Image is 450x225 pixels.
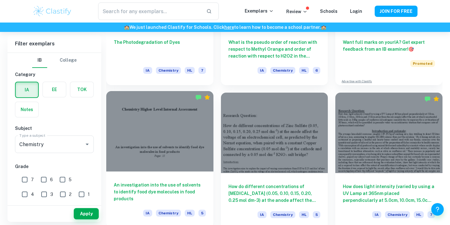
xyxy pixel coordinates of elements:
[69,176,72,183] span: 5
[15,102,38,117] button: Notes
[320,9,337,14] a: Schools
[31,191,34,198] span: 4
[69,191,72,198] span: 2
[32,53,47,68] button: IB
[224,25,234,30] a: here
[98,3,201,20] input: Search for any exemplars...
[43,82,66,97] button: EE
[257,211,267,218] span: IA
[424,96,431,102] img: Marked
[350,9,362,14] a: Login
[286,8,307,15] p: Review
[270,211,295,218] span: Chemistry
[143,67,152,74] span: IA
[343,39,435,53] h6: Want full marks on your IA ? Get expert feedback from an IB examiner!
[375,6,417,17] button: JOIN FOR FREE
[60,53,77,68] button: College
[408,47,414,52] span: 🎯
[15,163,94,170] h6: Grade
[431,203,444,216] button: Help and Feedback
[313,211,320,218] span: 5
[15,125,94,132] h6: Subject
[299,211,309,218] span: HL
[114,39,206,59] h6: The Photodegradation of Dyes
[16,82,38,97] button: IA
[156,210,181,217] span: Chemistry
[414,211,424,218] span: HL
[74,208,99,219] button: Apply
[50,191,53,198] span: 3
[7,35,101,53] h6: Filter exemplars
[185,210,195,217] span: HL
[410,60,435,67] span: Promoted
[427,211,435,218] span: 7
[195,94,202,100] img: Marked
[343,183,435,204] h6: How does light intensity (varied by using a UV Lamp at 365nm placed perpendicularly at 5.0cm, 10....
[88,191,90,198] span: 1
[257,67,267,74] span: IA
[143,210,152,217] span: IA
[198,67,206,74] span: 7
[433,96,439,102] div: Premium
[228,183,321,204] h6: How do different concentrations of [MEDICAL_DATA] (0.05, 0.10, 0.15, 0.20, 0.25 mol dm-3) at the ...
[19,133,45,138] label: Type a subject
[32,53,77,68] div: Filter type choice
[342,79,372,84] a: Advertise with Clastify
[1,24,449,31] h6: We just launched Clastify for Schools. Click to learn how to become a school partner.
[15,71,94,78] h6: Category
[114,182,206,202] h6: An investigation into the use of solvents to identify food dye molecules in food products
[385,211,410,218] span: Chemistry
[124,25,129,30] span: 🏫
[313,67,320,74] span: 6
[372,211,381,218] span: IA
[204,94,210,100] div: Premium
[245,8,274,14] p: Exemplars
[299,67,309,74] span: HL
[156,67,181,74] span: Chemistry
[228,39,321,59] h6: What is the pseudo order of reaction with respect to Methyl Orange and order of reaction with res...
[198,210,206,217] span: 5
[31,176,34,183] span: 7
[32,5,72,18] img: Clastify logo
[70,82,93,97] button: TOK
[270,67,295,74] span: Chemistry
[185,67,195,74] span: HL
[50,176,53,183] span: 6
[83,140,92,149] button: Open
[321,25,326,30] span: 🏫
